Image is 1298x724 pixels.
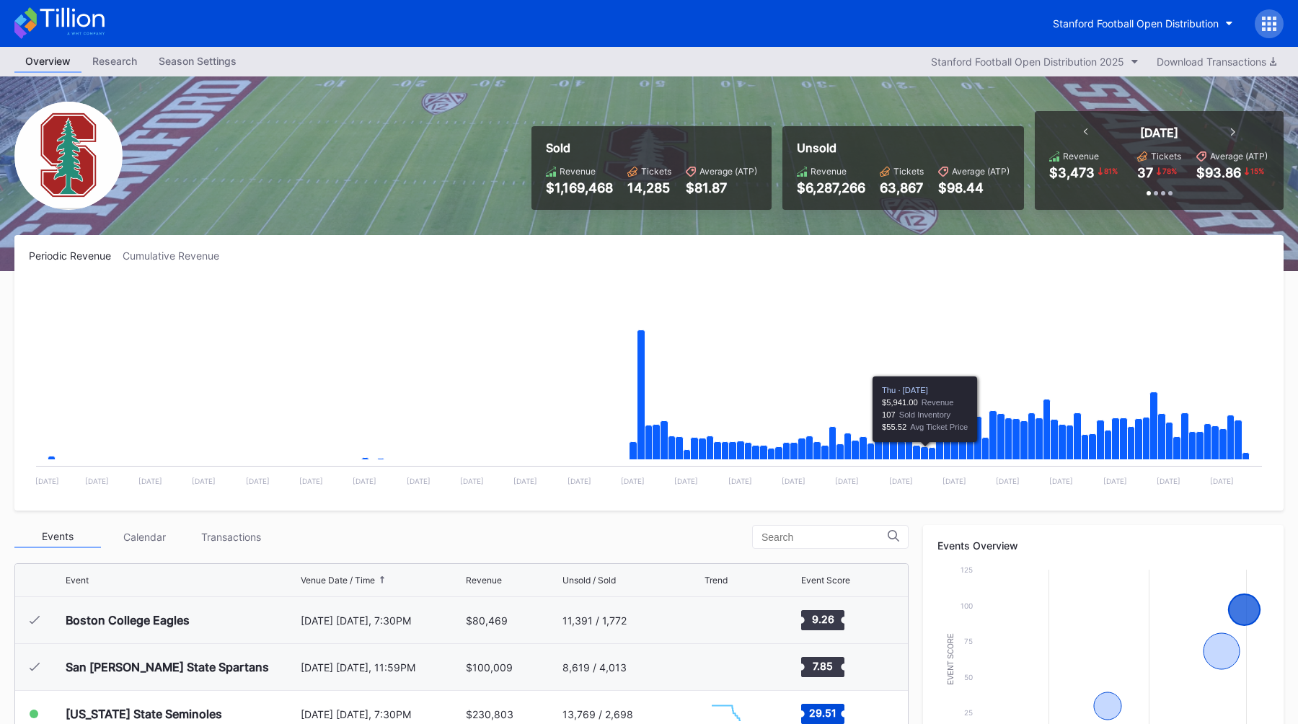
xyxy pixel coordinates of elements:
[568,477,591,485] text: [DATE]
[562,708,633,720] div: 13,769 / 2,698
[466,661,513,674] div: $100,009
[1149,52,1284,71] button: Download Transactions
[562,661,627,674] div: 8,619 / 4,013
[562,575,616,586] div: Unsold / Sold
[801,575,850,586] div: Event Score
[301,708,463,720] div: [DATE] [DATE], 7:30PM
[466,575,502,586] div: Revenue
[1140,125,1178,140] div: [DATE]
[192,477,216,485] text: [DATE]
[301,614,463,627] div: [DATE] [DATE], 7:30PM
[931,56,1124,68] div: Stanford Football Open Distribution 2025
[797,141,1010,155] div: Unsold
[246,477,270,485] text: [DATE]
[81,50,148,73] a: Research
[1137,165,1153,180] div: 37
[641,166,671,177] div: Tickets
[1053,17,1219,30] div: Stanford Football Open Distribution
[947,633,955,685] text: Event Score
[961,601,973,610] text: 100
[996,477,1020,485] text: [DATE]
[546,141,757,155] div: Sold
[889,477,913,485] text: [DATE]
[1049,477,1073,485] text: [DATE]
[1161,165,1178,177] div: 78 %
[1103,165,1119,177] div: 81 %
[466,708,513,720] div: $230,803
[1210,477,1234,485] text: [DATE]
[813,660,833,672] text: 7.85
[14,102,123,210] img: Stanford_Football_Secondary.png
[835,477,859,485] text: [DATE]
[705,649,748,685] svg: Chart title
[562,614,627,627] div: 11,391 / 1,772
[66,707,222,721] div: [US_STATE] State Seminoles
[705,602,748,638] svg: Chart title
[1249,165,1266,177] div: 15 %
[407,477,431,485] text: [DATE]
[952,166,1010,177] div: Average (ATP)
[705,575,728,586] div: Trend
[924,52,1146,71] button: Stanford Football Open Distribution 2025
[964,637,973,645] text: 75
[546,180,613,195] div: $1,169,468
[893,166,924,177] div: Tickets
[138,477,162,485] text: [DATE]
[460,477,484,485] text: [DATE]
[148,50,247,73] a: Season Settings
[964,673,973,681] text: 50
[728,477,752,485] text: [DATE]
[797,180,865,195] div: $6,287,266
[560,166,596,177] div: Revenue
[14,50,81,73] a: Overview
[301,661,463,674] div: [DATE] [DATE], 11:59PM
[627,180,671,195] div: 14,285
[187,526,274,548] div: Transactions
[1063,151,1099,162] div: Revenue
[938,180,1010,195] div: $98.44
[1157,56,1276,68] div: Download Transactions
[880,180,924,195] div: 63,867
[29,250,123,262] div: Periodic Revenue
[621,477,645,485] text: [DATE]
[29,280,1269,496] svg: Chart title
[299,477,323,485] text: [DATE]
[1042,10,1244,37] button: Stanford Football Open Distribution
[1157,477,1180,485] text: [DATE]
[1103,477,1127,485] text: [DATE]
[466,614,508,627] div: $80,469
[811,166,847,177] div: Revenue
[148,50,247,71] div: Season Settings
[301,575,375,586] div: Venue Date / Time
[1049,165,1095,180] div: $3,473
[964,708,973,717] text: 25
[1151,151,1181,162] div: Tickets
[66,613,190,627] div: Boston College Eagles
[35,477,59,485] text: [DATE]
[66,660,269,674] div: San [PERSON_NAME] State Spartans
[1196,165,1241,180] div: $93.86
[809,707,836,719] text: 29.51
[81,50,148,71] div: Research
[782,477,805,485] text: [DATE]
[942,477,966,485] text: [DATE]
[961,565,973,574] text: 125
[1210,151,1268,162] div: Average (ATP)
[513,477,537,485] text: [DATE]
[14,526,101,548] div: Events
[123,250,231,262] div: Cumulative Revenue
[353,477,376,485] text: [DATE]
[761,531,888,543] input: Search
[686,180,757,195] div: $81.87
[699,166,757,177] div: Average (ATP)
[85,477,109,485] text: [DATE]
[811,613,834,625] text: 9.26
[101,526,187,548] div: Calendar
[937,539,1269,552] div: Events Overview
[674,477,698,485] text: [DATE]
[66,575,89,586] div: Event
